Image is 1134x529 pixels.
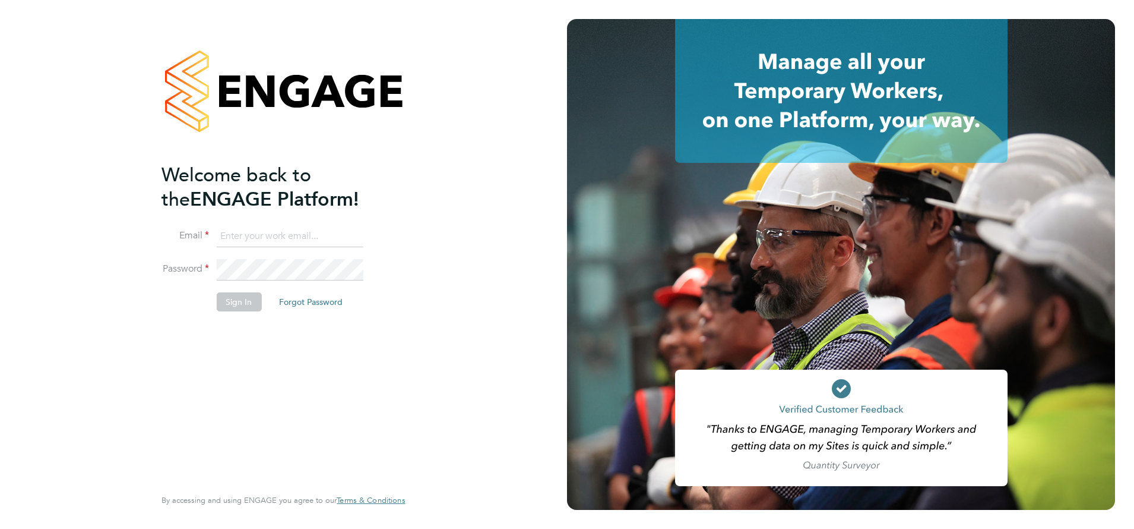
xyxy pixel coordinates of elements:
button: Forgot Password [270,292,352,311]
span: Welcome back to the [161,163,311,211]
button: Sign In [216,292,261,311]
a: Terms & Conditions [337,496,405,505]
label: Password [161,263,209,275]
span: By accessing and using ENGAGE you agree to our [161,495,405,505]
input: Enter your work email... [216,226,363,247]
h2: ENGAGE Platform! [161,163,393,212]
label: Email [161,229,209,242]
